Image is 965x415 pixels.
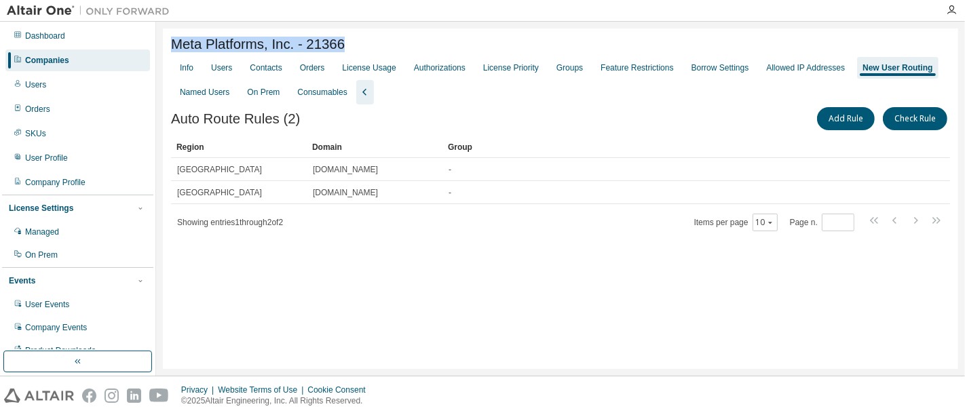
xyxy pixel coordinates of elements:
[25,104,50,115] div: Orders
[25,250,58,260] div: On Prem
[342,62,396,73] div: License Usage
[449,187,451,198] span: -
[25,55,69,66] div: Companies
[177,187,262,198] span: [GEOGRAPHIC_DATA]
[313,187,378,198] span: [DOMAIN_NAME]
[181,384,218,395] div: Privacy
[25,153,68,163] div: User Profile
[414,62,466,73] div: Authorizations
[247,87,280,98] div: On Prem
[149,389,169,403] img: youtube.svg
[601,62,673,73] div: Feature Restrictions
[171,37,345,52] span: Meta Platforms, Inc. - 21366
[556,62,583,73] div: Groups
[766,62,845,73] div: Allowed IP Addresses
[307,384,373,395] div: Cookie Consent
[448,136,912,158] div: Group
[449,164,451,175] span: -
[25,299,69,310] div: User Events
[181,395,374,407] p: © 2025 Altair Engineering, Inc. All Rights Reserved.
[756,217,774,228] button: 10
[313,164,378,175] span: [DOMAIN_NAME]
[25,128,46,139] div: SKUs
[25,345,96,356] div: Product Downloads
[692,62,749,73] div: Borrow Settings
[25,31,65,41] div: Dashboard
[883,107,947,130] button: Check Rule
[9,203,73,214] div: License Settings
[177,218,283,227] span: Showing entries 1 through 2 of 2
[7,4,176,18] img: Altair One
[25,79,46,90] div: Users
[863,62,932,73] div: New User Routing
[790,214,854,231] span: Page n.
[300,62,325,73] div: Orders
[177,164,262,175] span: [GEOGRAPHIC_DATA]
[218,384,307,395] div: Website Terms of Use
[25,226,59,237] div: Managed
[176,136,301,158] div: Region
[817,107,875,130] button: Add Rule
[483,62,539,73] div: License Priority
[694,214,778,231] span: Items per page
[171,111,300,127] span: Auto Route Rules (2)
[250,62,282,73] div: Contacts
[180,87,229,98] div: Named Users
[25,177,86,188] div: Company Profile
[105,389,119,403] img: instagram.svg
[312,136,437,158] div: Domain
[82,389,96,403] img: facebook.svg
[4,389,74,403] img: altair_logo.svg
[9,275,35,286] div: Events
[211,62,232,73] div: Users
[297,87,347,98] div: Consumables
[25,322,87,333] div: Company Events
[180,62,193,73] div: Info
[127,389,141,403] img: linkedin.svg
